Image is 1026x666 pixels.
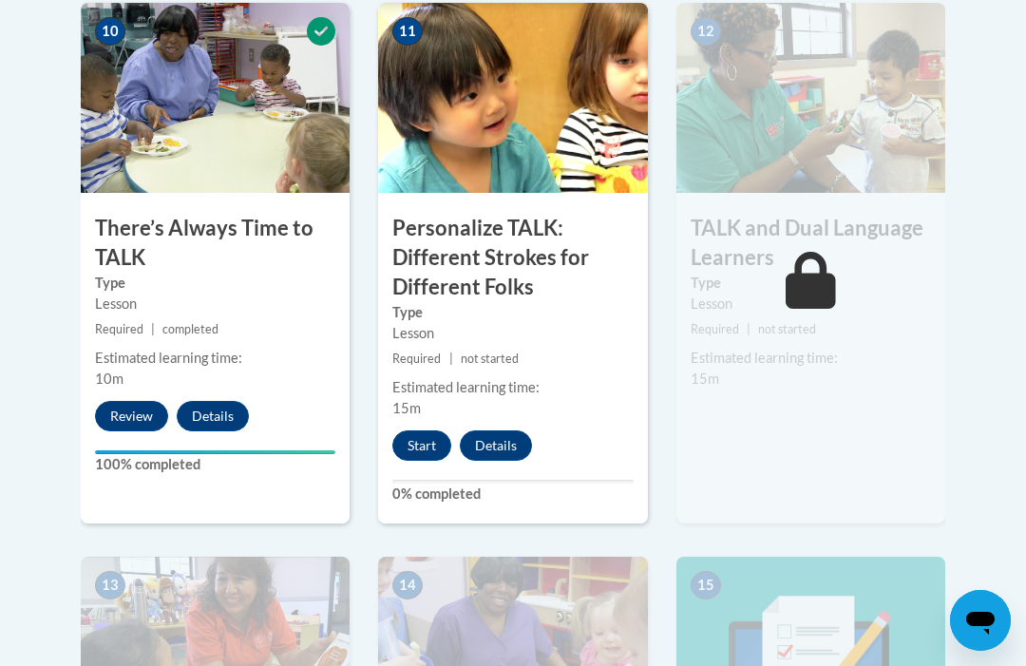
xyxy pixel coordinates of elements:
span: 10m [95,371,123,387]
img: Course Image [378,3,647,193]
span: | [747,322,750,336]
span: 13 [95,571,125,599]
span: | [151,322,155,336]
div: Lesson [392,323,633,344]
span: 10 [95,17,125,46]
label: Type [691,273,931,294]
div: Lesson [95,294,335,314]
span: not started [758,322,816,336]
span: completed [162,322,218,336]
button: Details [177,401,249,431]
span: 12 [691,17,721,46]
div: Estimated learning time: [691,348,931,369]
span: 14 [392,571,423,599]
button: Start [392,430,451,461]
h3: Personalize TALK: Different Strokes for Different Folks [378,214,647,301]
img: Course Image [676,3,945,193]
span: Required [691,322,739,336]
label: 100% completed [95,454,335,475]
div: Lesson [691,294,931,314]
span: Required [95,322,143,336]
div: Estimated learning time: [95,348,335,369]
div: Your progress [95,450,335,454]
span: not started [461,352,519,366]
label: Type [392,302,633,323]
span: 11 [392,17,423,46]
div: Estimated learning time: [392,377,633,398]
label: Type [95,273,335,294]
span: 15m [392,400,421,416]
label: 0% completed [392,484,633,504]
h3: TALK and Dual Language Learners [676,214,945,273]
img: Course Image [81,3,350,193]
span: Required [392,352,441,366]
button: Details [460,430,532,461]
span: 15 [691,571,721,599]
h3: There’s Always Time to TALK [81,214,350,273]
span: 15m [691,371,719,387]
iframe: Button to launch messaging window [950,590,1011,651]
button: Review [95,401,168,431]
span: | [449,352,453,366]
